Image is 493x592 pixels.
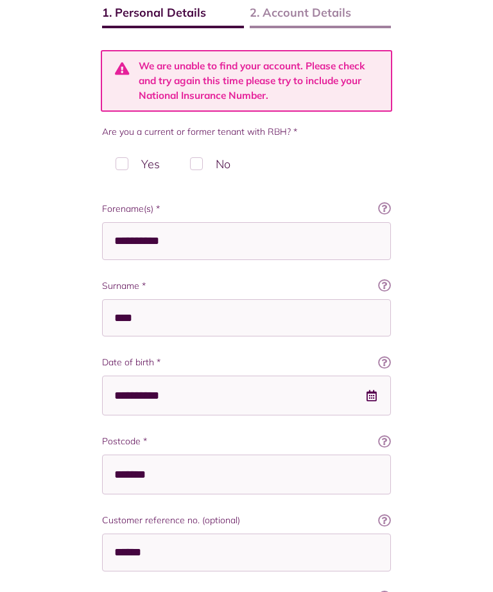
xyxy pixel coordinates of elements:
[102,356,391,369] label: Date of birth *
[177,145,244,183] label: No
[102,202,391,216] label: Forename(s) *
[102,514,391,527] label: Customer reference no. (optional)
[102,145,173,183] label: Yes
[139,59,383,103] li: We are unable to find your account. Please check and try again this time please try to include yo...
[102,435,391,448] label: Postcode *
[102,4,244,28] span: 1. Personal Details
[102,279,391,293] label: Surname *
[250,4,392,28] span: 2. Account Details
[102,125,391,139] label: Are you a current or former tenant with RBH? *
[102,376,391,415] input: Use the arrow keys to pick a date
